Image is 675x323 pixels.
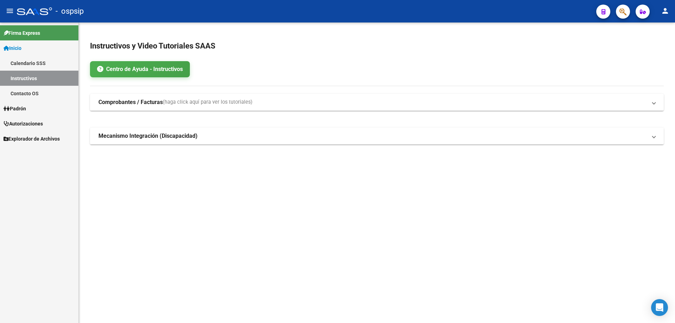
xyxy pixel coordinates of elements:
[6,7,14,15] mat-icon: menu
[4,135,60,143] span: Explorador de Archivos
[90,128,664,144] mat-expansion-panel-header: Mecanismo Integración (Discapacidad)
[98,132,198,140] strong: Mecanismo Integración (Discapacidad)
[90,94,664,111] mat-expansion-panel-header: Comprobantes / Facturas(haga click aquí para ver los tutoriales)
[4,105,26,112] span: Padrón
[98,98,163,106] strong: Comprobantes / Facturas
[56,4,84,19] span: - ospsip
[4,120,43,128] span: Autorizaciones
[90,61,190,77] a: Centro de Ayuda - Instructivos
[651,299,668,316] div: Open Intercom Messenger
[4,29,40,37] span: Firma Express
[661,7,669,15] mat-icon: person
[4,44,21,52] span: Inicio
[90,39,664,53] h2: Instructivos y Video Tutoriales SAAS
[163,98,252,106] span: (haga click aquí para ver los tutoriales)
